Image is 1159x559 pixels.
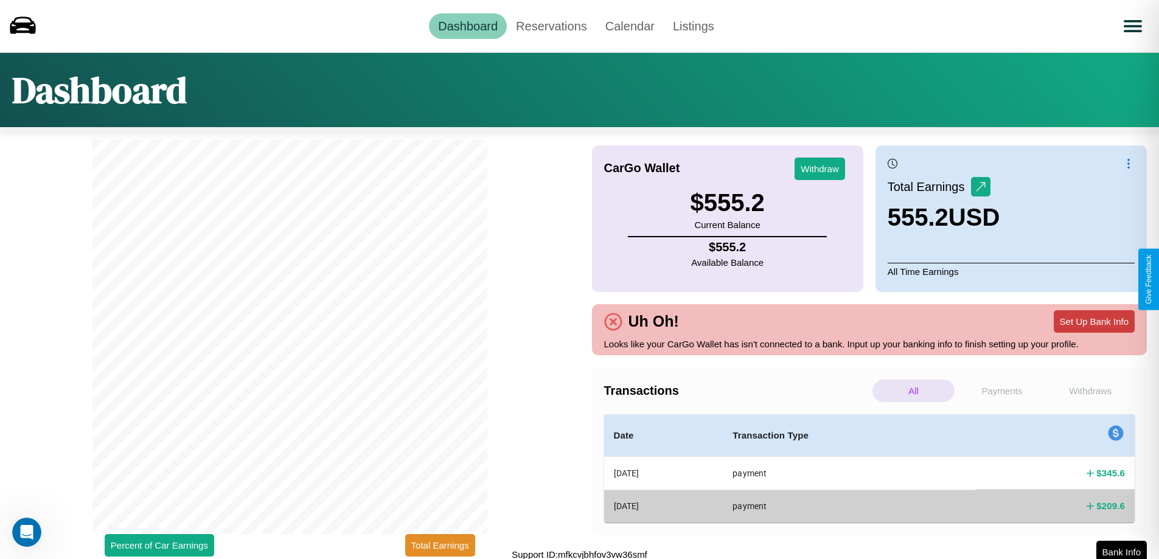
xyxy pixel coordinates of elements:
[507,13,596,39] a: Reservations
[723,457,975,490] th: payment
[1049,380,1132,402] p: Withdraws
[12,518,41,547] iframe: Intercom live chat
[1144,255,1153,304] div: Give Feedback
[596,13,664,39] a: Calendar
[604,161,680,175] h4: CarGo Wallet
[622,313,685,330] h4: Uh Oh!
[723,490,975,522] th: payment
[405,534,475,557] button: Total Earnings
[604,414,1135,523] table: simple table
[614,428,714,443] h4: Date
[961,380,1043,402] p: Payments
[691,254,764,271] p: Available Balance
[872,380,955,402] p: All
[604,457,723,490] th: [DATE]
[1116,9,1150,43] button: Open menu
[604,384,869,398] h4: Transactions
[664,13,723,39] a: Listings
[12,65,187,115] h1: Dashboard
[733,428,966,443] h4: Transaction Type
[888,204,1000,231] h3: 555.2 USD
[604,490,723,522] th: [DATE]
[604,336,1135,352] p: Looks like your CarGo Wallet has isn't connected to a bank. Input up your banking info to finish ...
[690,189,764,217] h3: $ 555.2
[105,534,214,557] button: Percent of Car Earnings
[1096,499,1125,512] h4: $ 209.6
[691,240,764,254] h4: $ 555.2
[888,263,1135,280] p: All Time Earnings
[1054,310,1135,333] button: Set Up Bank Info
[429,13,507,39] a: Dashboard
[690,217,764,233] p: Current Balance
[795,158,845,180] button: Withdraw
[888,176,971,198] p: Total Earnings
[1096,467,1125,479] h4: $ 345.6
